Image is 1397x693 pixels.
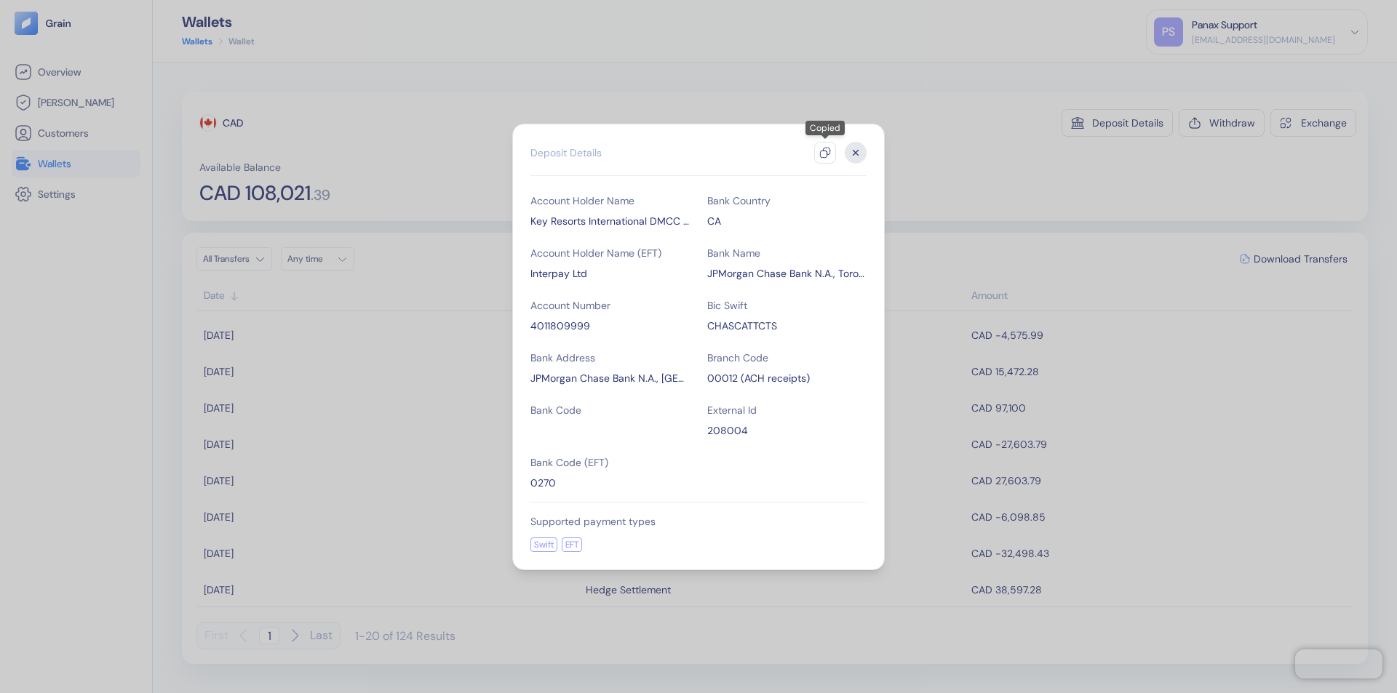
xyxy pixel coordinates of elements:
[707,423,867,438] div: 208004
[562,537,582,552] div: EFT
[530,319,690,333] div: 4011809999
[707,298,867,313] div: Bic Swift
[530,266,690,281] div: Interpay Ltd
[707,246,867,260] div: Bank Name
[530,514,867,529] div: Supported payment types
[530,145,602,160] div: Deposit Details
[707,350,867,365] div: Branch Code
[530,537,557,552] div: Swift
[530,350,690,365] div: Bank Address
[707,371,867,385] div: 00012 (ACH receipts)
[530,371,690,385] div: JPMorgan Chase Bank N.A., Toronto Branch, 66 Wellington Street West, Toronto, Ontario M5K 1E7, Ca...
[707,403,867,417] div: External Id
[530,403,690,417] div: Bank Code
[707,266,867,281] div: JPMorgan Chase Bank N.A., Toronto Branch
[707,214,867,228] div: CA
[530,193,690,208] div: Account Holder Name
[707,193,867,208] div: Bank Country
[530,246,690,260] div: Account Holder Name (EFT)
[530,298,690,313] div: Account Number
[530,455,690,470] div: Bank Code (EFT)
[530,476,690,490] div: 0270
[530,214,690,228] div: Key Resorts International DMCC Interpay Ltd
[707,319,867,333] div: CHASCATTCTS
[805,121,845,135] div: Copied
